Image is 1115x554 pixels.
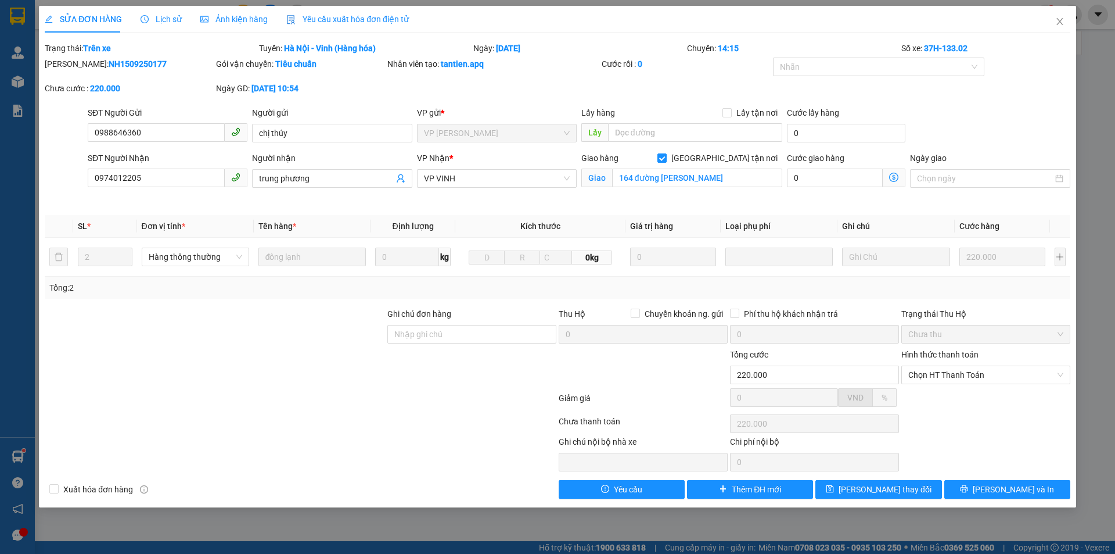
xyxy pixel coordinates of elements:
label: Hình thức thanh toán [901,350,979,359]
div: SĐT Người Nhận [88,152,247,165]
b: tantien.apq [441,59,484,69]
span: edit [45,15,53,23]
div: Ghi chú nội bộ nhà xe [559,435,728,453]
input: C [539,251,572,265]
b: 14:15 [718,44,739,53]
span: save [826,485,834,494]
span: Chưa thu [908,326,1063,343]
span: [PERSON_NAME] và In [973,483,1054,496]
button: plus [1055,248,1066,266]
span: phone [231,173,240,182]
div: Nhân viên tạo: [387,58,599,70]
label: Ghi chú đơn hàng [387,309,451,319]
input: D [469,251,505,265]
th: Loại phụ phí [721,215,837,238]
b: 220.000 [90,84,120,93]
span: info-circle [140,485,148,494]
div: Chưa thanh toán [557,415,729,435]
b: Hà Nội - Vinh (Hàng hóa) [284,44,376,53]
span: Lấy tận nơi [732,106,782,119]
span: Giao [581,169,612,187]
div: Cước rồi : [602,58,771,70]
input: Cước lấy hàng [787,124,905,142]
img: icon [286,15,296,24]
span: Lấy [581,123,608,142]
span: plus [719,485,727,494]
div: Trạng thái: [44,42,258,55]
span: Thu Hộ [559,309,585,319]
span: clock-circle [141,15,149,23]
input: VD: Bàn, Ghế [258,248,366,266]
input: 0 [630,248,717,266]
span: SL [78,221,87,231]
span: Hàng thông thường [149,248,242,266]
span: Xuất hóa đơn hàng [59,483,138,496]
input: 0 [959,248,1046,266]
div: Người nhận [252,152,412,165]
div: Trạng thái Thu Hộ [901,308,1070,320]
span: close [1055,17,1064,26]
div: Chi phí nội bộ [730,435,899,453]
span: printer [960,485,968,494]
b: [DATE] 10:54 [251,84,298,93]
b: [DATE] [496,44,520,53]
button: printer[PERSON_NAME] và In [944,480,1070,499]
button: plusThêm ĐH mới [687,480,813,499]
label: Ngày giao [910,153,947,163]
span: Lấy hàng [581,108,615,117]
input: Ghi Chú [842,248,949,266]
span: Ảnh kiện hàng [200,15,268,24]
span: Yêu cầu [614,483,642,496]
span: VP VINH [424,170,570,187]
span: SỬA ĐƠN HÀNG [45,15,122,24]
button: save[PERSON_NAME] thay đổi [815,480,941,499]
span: Cước hàng [959,221,999,231]
span: exclamation-circle [601,485,609,494]
b: NH1509250177 [109,59,167,69]
span: Định lượng [392,221,433,231]
div: Chưa cước : [45,82,214,95]
th: Ghi chú [837,215,954,238]
span: Giao hàng [581,153,618,163]
div: Tuyến: [258,42,472,55]
input: Ghi chú đơn hàng [387,325,556,344]
span: Yêu cầu xuất hóa đơn điện tử [286,15,409,24]
button: exclamation-circleYêu cầu [559,480,685,499]
div: Số xe: [900,42,1071,55]
span: dollar-circle [889,173,898,182]
label: Cước giao hàng [787,153,844,163]
span: Kích thước [520,221,560,231]
button: Close [1044,6,1076,38]
div: SĐT Người Gửi [88,106,247,119]
div: Giảm giá [557,392,729,412]
span: VP Nhận [417,153,449,163]
span: Tên hàng [258,221,296,231]
span: Lịch sử [141,15,182,24]
span: user-add [396,174,405,183]
b: Trên xe [83,44,111,53]
b: 0 [638,59,642,69]
span: Đơn vị tính [142,221,185,231]
span: 0kg [572,251,612,265]
input: Ngày giao [917,172,1052,185]
div: Người gửi [252,106,412,119]
span: VND [847,393,864,402]
input: Giao tận nơi [612,169,782,187]
span: picture [200,15,208,23]
b: 37H-133.02 [924,44,967,53]
div: Ngày GD: [216,82,385,95]
button: delete [49,248,68,266]
span: % [882,393,887,402]
span: Tổng cước [730,350,768,359]
input: Dọc đường [608,123,782,142]
b: Tiêu chuẩn [275,59,316,69]
span: Chọn HT Thanh Toán [908,366,1063,384]
input: Cước giao hàng [787,169,883,187]
span: Giá trị hàng [630,221,673,231]
span: phone [231,127,240,137]
input: R [504,251,540,265]
div: Ngày: [472,42,686,55]
span: [PERSON_NAME] thay đổi [839,483,931,496]
span: Phí thu hộ khách nhận trả [739,308,843,320]
div: Tổng: 2 [49,281,430,294]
